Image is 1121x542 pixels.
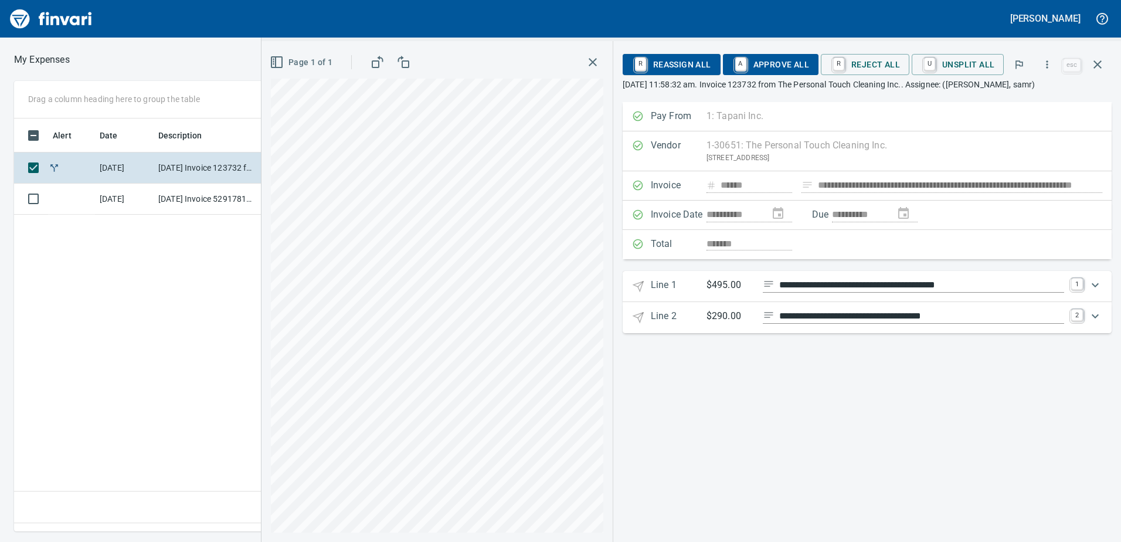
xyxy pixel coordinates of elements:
[723,54,818,75] button: AApprove All
[100,128,118,143] span: Date
[1071,309,1083,321] a: 2
[158,128,202,143] span: Description
[53,128,72,143] span: Alert
[732,55,809,74] span: Approve All
[833,57,844,70] a: R
[95,184,154,215] td: [DATE]
[632,55,711,74] span: Reassign All
[1034,52,1060,77] button: More
[28,93,200,105] p: Drag a column heading here to group the table
[1007,9,1083,28] button: [PERSON_NAME]
[706,278,753,293] p: $495.00
[7,5,95,33] img: Finvari
[267,52,337,73] button: Page 1 of 1
[95,153,154,184] td: [DATE]
[1060,50,1112,79] span: Close invoice
[623,54,721,75] button: RReassign All
[921,55,994,74] span: Unsplit All
[830,55,900,74] span: Reject All
[623,79,1112,90] p: [DATE] 11:58:32 am. Invoice 123732 from The Personal Touch Cleaning Inc.. Assignee: ([PERSON_NAME...
[154,153,259,184] td: [DATE] Invoice 123732 from The Personal Touch Cleaning Inc. (1-30651)
[53,128,87,143] span: Alert
[912,54,1004,75] button: UUnsplit All
[1063,59,1081,72] a: esc
[158,128,218,143] span: Description
[821,54,909,75] button: RReject All
[100,128,133,143] span: Date
[272,55,332,70] span: Page 1 of 1
[259,153,347,184] td: AP Invoices
[48,164,60,171] span: Split transaction
[259,184,347,215] td: AP Invoices
[14,53,70,67] p: My Expenses
[1006,52,1032,77] button: Flag
[651,278,706,295] p: Line 1
[14,53,70,67] nav: breadcrumb
[651,309,706,326] p: Line 2
[706,309,753,324] p: $290.00
[735,57,746,70] a: A
[1071,278,1083,290] a: 1
[154,184,259,215] td: [DATE] Invoice 5291781444 from Vestis (1-10070)
[635,57,646,70] a: R
[924,57,935,70] a: U
[1010,12,1081,25] h5: [PERSON_NAME]
[623,271,1112,302] div: Expand
[623,302,1112,333] div: Expand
